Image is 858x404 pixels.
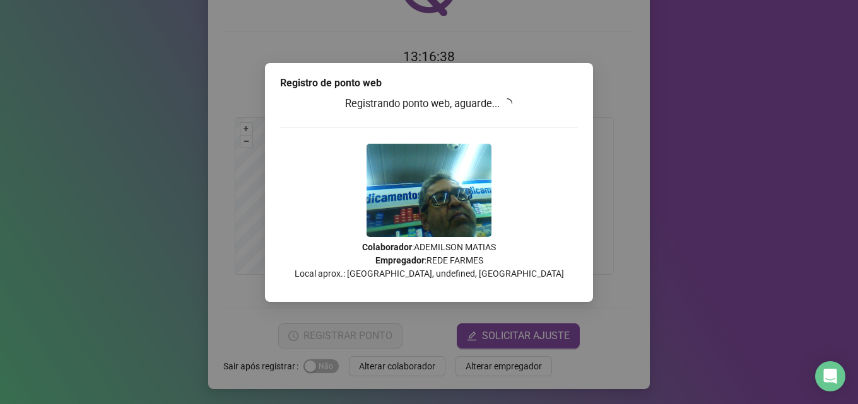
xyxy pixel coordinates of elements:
[280,76,578,91] div: Registro de ponto web
[500,96,515,110] span: loading
[280,96,578,112] h3: Registrando ponto web, aguarde...
[362,242,412,252] strong: Colaborador
[367,144,491,237] img: 9k=
[815,361,845,391] div: Open Intercom Messenger
[375,255,425,265] strong: Empregador
[280,241,578,280] p: : ADEMILSON MATIAS : REDE FARMES Local aprox.: [GEOGRAPHIC_DATA], undefined, [GEOGRAPHIC_DATA]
